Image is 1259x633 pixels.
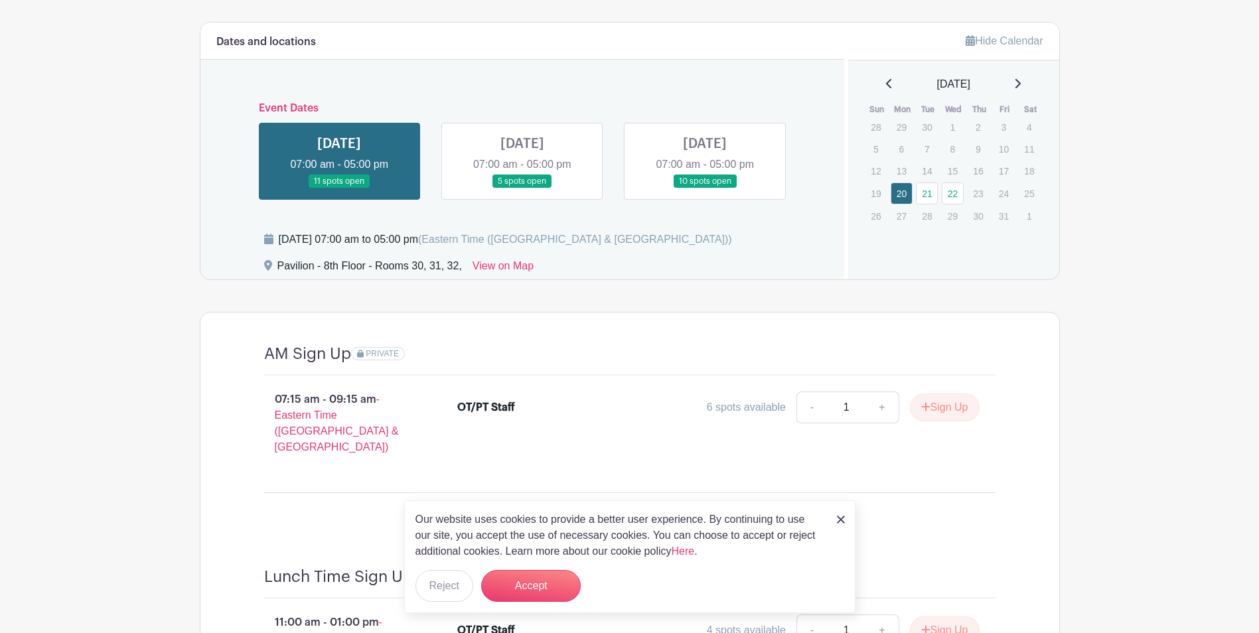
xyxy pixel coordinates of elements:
[672,545,695,557] a: Here
[967,161,989,181] p: 16
[915,103,941,116] th: Tue
[993,139,1015,159] p: 10
[993,206,1015,226] p: 31
[993,183,1015,204] p: 24
[216,36,316,48] h6: Dates and locations
[864,103,890,116] th: Sun
[916,206,938,226] p: 28
[418,234,732,245] span: (Eastern Time ([GEOGRAPHIC_DATA] & [GEOGRAPHIC_DATA]))
[941,103,967,116] th: Wed
[277,258,462,279] div: Pavilion - 8th Floor - Rooms 30, 31, 32,
[966,103,992,116] th: Thu
[415,570,473,602] button: Reject
[1018,139,1040,159] p: 11
[865,206,887,226] p: 26
[1018,183,1040,204] p: 25
[916,182,938,204] a: 21
[891,161,913,181] p: 13
[942,117,964,137] p: 1
[275,393,399,453] span: - Eastern Time ([GEOGRAPHIC_DATA] & [GEOGRAPHIC_DATA])
[942,182,964,204] a: 22
[481,570,581,602] button: Accept
[457,399,515,415] div: OT/PT Staff
[837,516,845,524] img: close_button-5f87c8562297e5c2d7936805f587ecaba9071eb48480494691a3f1689db116b3.svg
[248,102,797,115] h6: Event Dates
[942,161,964,181] p: 15
[942,139,964,159] p: 8
[264,344,351,364] h4: AM Sign Up
[415,512,823,559] p: Our website uses cookies to provide a better user experience. By continuing to use our site, you ...
[279,232,732,247] div: [DATE] 07:00 am to 05:00 pm
[966,35,1043,46] a: Hide Calendar
[942,206,964,226] p: 29
[937,76,970,92] span: [DATE]
[796,391,827,423] a: -
[891,206,913,226] p: 27
[1018,161,1040,181] p: 18
[967,139,989,159] p: 9
[1018,117,1040,137] p: 4
[967,206,989,226] p: 30
[891,117,913,137] p: 29
[865,161,887,181] p: 12
[910,393,980,421] button: Sign Up
[243,386,437,460] p: 07:15 am - 09:15 am
[891,139,913,159] p: 6
[366,349,399,358] span: PRIVATE
[891,182,913,204] a: 20
[865,183,887,204] p: 19
[890,103,916,116] th: Mon
[993,117,1015,137] p: 3
[865,391,899,423] a: +
[473,258,534,279] a: View on Map
[916,139,938,159] p: 7
[916,117,938,137] p: 30
[967,183,989,204] p: 23
[992,103,1018,116] th: Fri
[865,117,887,137] p: 28
[264,567,413,587] h4: Lunch Time Sign Up
[916,161,938,181] p: 14
[967,117,989,137] p: 2
[1017,103,1043,116] th: Sat
[1018,206,1040,226] p: 1
[707,399,786,415] div: 6 spots available
[865,139,887,159] p: 5
[993,161,1015,181] p: 17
